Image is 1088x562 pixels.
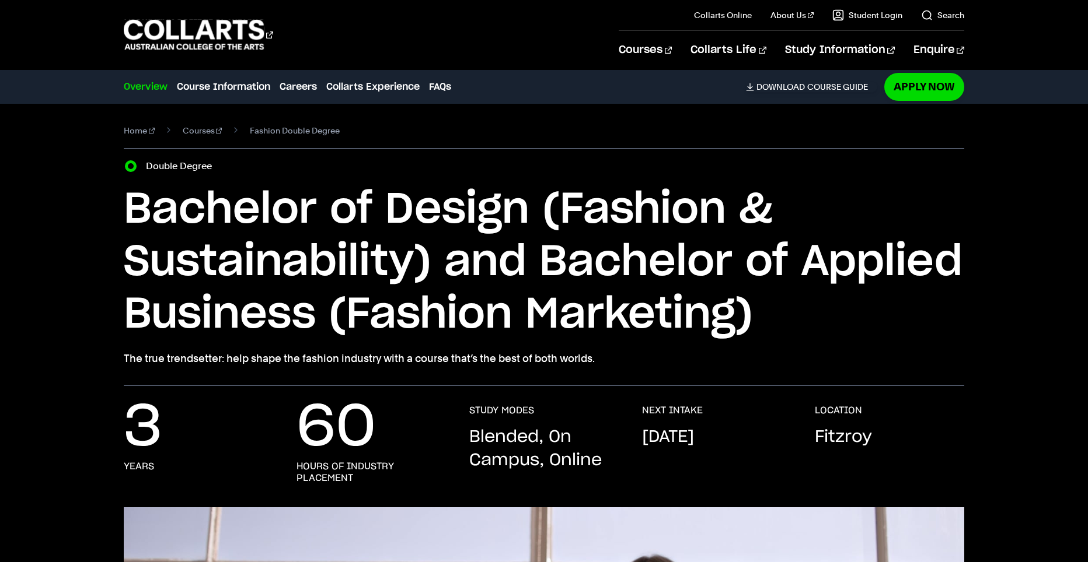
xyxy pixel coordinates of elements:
[326,80,420,94] a: Collarts Experience
[815,405,862,416] h3: LOCATION
[177,80,270,94] a: Course Information
[469,405,534,416] h3: STUDY MODES
[832,9,902,21] a: Student Login
[124,461,154,472] h3: years
[297,461,446,484] h3: hours of industry placement
[921,9,964,21] a: Search
[429,80,451,94] a: FAQs
[124,80,168,94] a: Overview
[785,31,895,69] a: Study Information
[770,9,814,21] a: About Us
[694,9,752,21] a: Collarts Online
[469,426,619,472] p: Blended, On Campus, Online
[124,122,155,139] a: Home
[642,426,694,449] p: [DATE]
[815,426,872,449] p: Fitzroy
[297,405,376,451] p: 60
[642,405,703,416] h3: NEXT INTAKE
[913,31,964,69] a: Enquire
[183,122,222,139] a: Courses
[124,18,273,51] div: Go to homepage
[756,82,805,92] span: Download
[146,158,219,174] label: Double Degree
[619,31,672,69] a: Courses
[280,80,317,94] a: Careers
[250,122,340,139] span: Fashion Double Degree
[124,350,964,367] p: The true trendsetter: help shape the fashion industry with a course that’s the best of both worlds.
[124,184,964,341] h1: Bachelor of Design (Fashion & Sustainability) and Bachelor of Applied Business (Fashion Marketing)
[884,73,964,100] a: Apply Now
[691,31,766,69] a: Collarts Life
[124,405,162,451] p: 3
[746,82,877,92] a: DownloadCourse Guide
